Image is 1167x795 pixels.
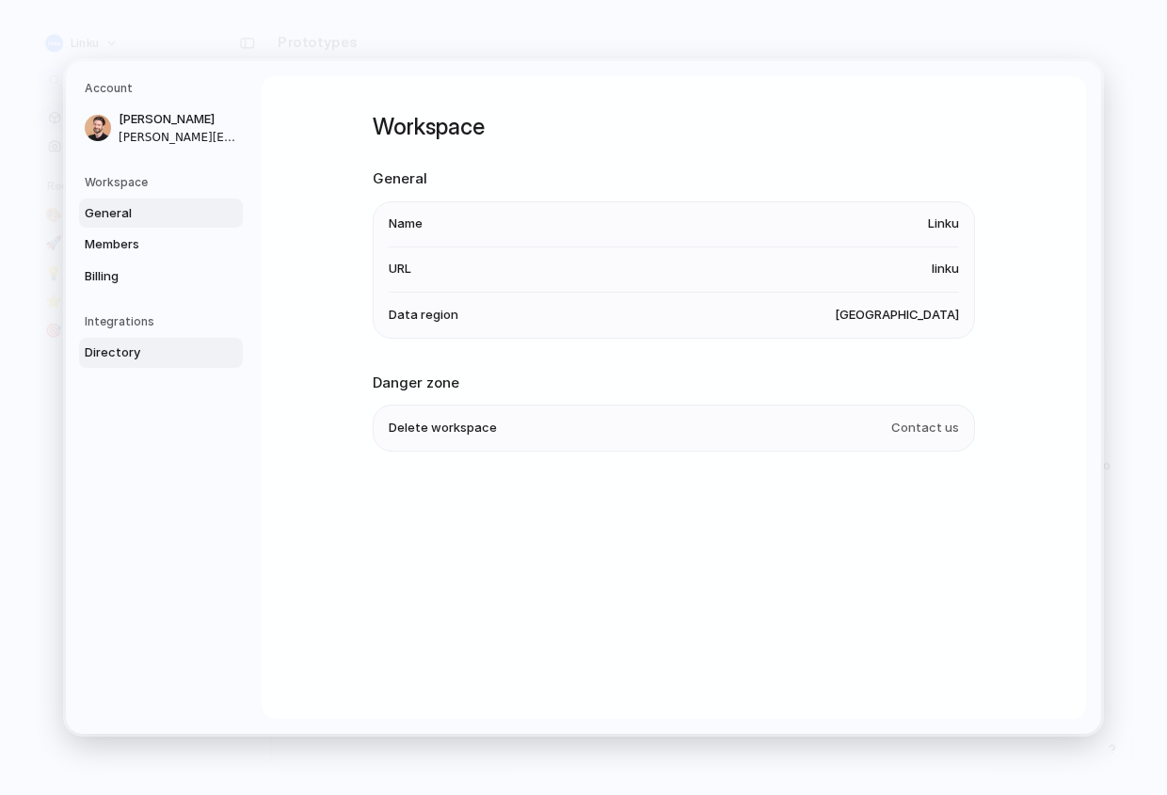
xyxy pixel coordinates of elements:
a: Billing [79,262,243,292]
span: Delete workspace [389,419,497,437]
h2: Danger zone [373,373,975,394]
a: [PERSON_NAME][PERSON_NAME][EMAIL_ADDRESS][DOMAIN_NAME] [79,104,243,151]
h5: Workspace [85,174,243,191]
span: Contact us [891,419,959,437]
a: Directory [79,338,243,368]
h5: Account [85,80,243,97]
span: Billing [85,267,205,286]
span: General [85,204,205,223]
span: Name [389,215,423,233]
span: URL [389,260,411,278]
h2: General [373,168,975,190]
span: [GEOGRAPHIC_DATA] [835,306,959,325]
span: Members [85,235,205,254]
span: Linku [928,215,959,233]
span: linku [932,260,959,278]
span: Directory [85,343,205,362]
h5: Integrations [85,313,243,330]
span: [PERSON_NAME][EMAIL_ADDRESS][DOMAIN_NAME] [119,129,239,146]
a: General [79,199,243,229]
h1: Workspace [373,110,975,144]
span: Data region [389,306,458,325]
span: [PERSON_NAME] [119,110,239,129]
a: Members [79,230,243,260]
